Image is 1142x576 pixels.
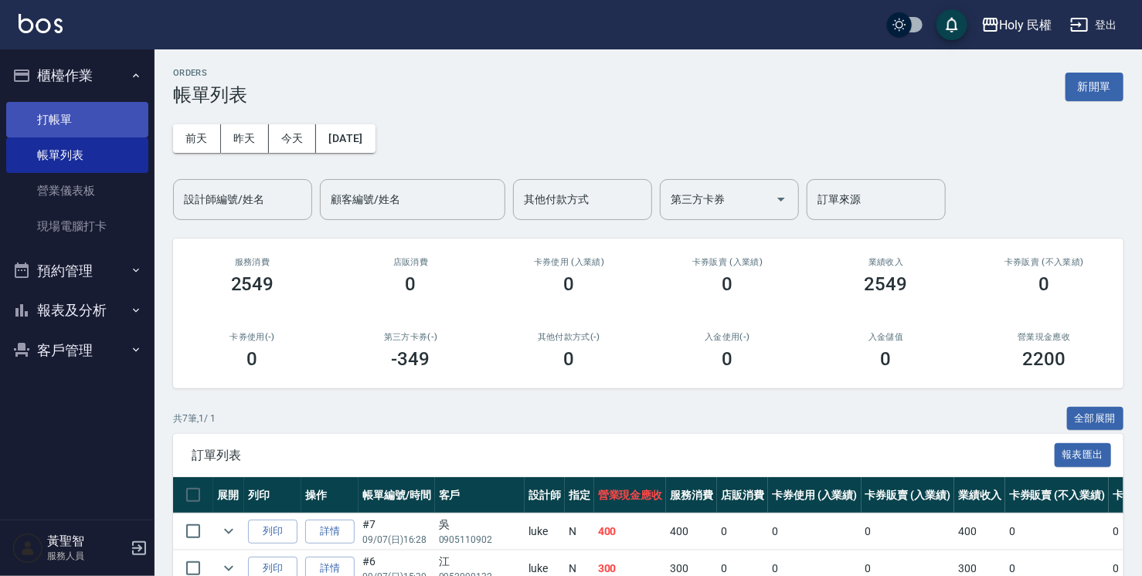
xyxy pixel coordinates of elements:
[6,173,148,208] a: 營業儀表板
[392,348,430,370] h3: -349
[1000,15,1052,35] div: Holy 民權
[1005,513,1109,550] td: 0
[6,251,148,291] button: 預約管理
[406,273,416,295] h3: 0
[1055,447,1112,462] a: 報表匯出
[173,68,247,78] h2: ORDERS
[525,477,565,513] th: 設計師
[244,477,301,513] th: 列印
[564,348,575,370] h3: 0
[350,332,471,342] h2: 第三方卡券(-)
[6,208,148,244] a: 現場電腦打卡
[269,124,317,153] button: 今天
[435,477,525,513] th: 客戶
[247,348,258,370] h3: 0
[565,513,594,550] td: N
[192,448,1055,463] span: 訂單列表
[984,332,1105,342] h2: 營業現金應收
[594,513,667,550] td: 400
[173,412,216,425] p: 共 7 筆, 1 / 1
[359,513,435,550] td: #7
[768,477,862,513] th: 卡券使用 (入業績)
[1064,11,1123,39] button: 登出
[722,273,733,295] h3: 0
[305,520,355,544] a: 詳情
[6,102,148,137] a: 打帳單
[439,533,521,547] p: 0905110902
[1039,273,1050,295] h3: 0
[1055,443,1112,467] button: 報表匯出
[667,257,788,267] h2: 卡券販賣 (入業績)
[173,84,247,106] h3: 帳單列表
[975,9,1059,41] button: Holy 民權
[825,332,947,342] h2: 入金儲值
[768,513,862,550] td: 0
[825,257,947,267] h2: 業績收入
[936,9,967,40] button: save
[1066,73,1123,101] button: 新開單
[6,137,148,173] a: 帳單列表
[1023,348,1066,370] h3: 2200
[667,332,788,342] h2: 入金使用(-)
[508,332,630,342] h2: 其他付款方式(-)
[6,290,148,330] button: 報表及分析
[362,533,431,547] p: 09/07 (日) 16:28
[6,330,148,371] button: 客戶管理
[954,477,1005,513] th: 業績收入
[192,332,313,342] h2: 卡券使用(-)
[47,549,126,563] p: 服務人員
[954,513,1005,550] td: 400
[717,513,768,550] td: 0
[301,477,359,513] th: 操作
[862,477,955,513] th: 卡券販賣 (入業績)
[862,513,955,550] td: 0
[316,124,375,153] button: [DATE]
[1067,407,1124,431] button: 全部展開
[717,477,768,513] th: 店販消費
[865,273,908,295] h3: 2549
[217,520,240,543] button: expand row
[984,257,1105,267] h2: 卡券販賣 (不入業績)
[439,554,521,570] div: 江
[173,124,221,153] button: 前天
[47,534,126,549] h5: 黃聖智
[666,513,717,550] td: 400
[769,187,794,212] button: Open
[594,477,667,513] th: 營業現金應收
[6,56,148,96] button: 櫃檯作業
[439,517,521,533] div: 吳
[1005,477,1109,513] th: 卡券販賣 (不入業績)
[221,124,269,153] button: 昨天
[359,477,435,513] th: 帳單編號/時間
[350,257,471,267] h2: 店販消費
[231,273,274,295] h3: 2549
[525,513,565,550] td: luke
[248,520,297,544] button: 列印
[12,533,43,564] img: Person
[1066,79,1123,93] a: 新開單
[213,477,244,513] th: 展開
[19,14,63,33] img: Logo
[564,273,575,295] h3: 0
[722,348,733,370] h3: 0
[508,257,630,267] h2: 卡券使用 (入業績)
[881,348,892,370] h3: 0
[666,477,717,513] th: 服務消費
[565,477,594,513] th: 指定
[192,257,313,267] h3: 服務消費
